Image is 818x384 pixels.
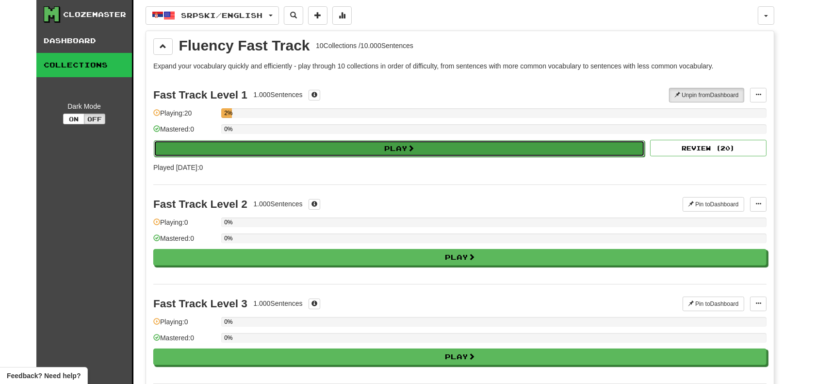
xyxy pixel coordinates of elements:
[153,317,216,333] div: Playing: 0
[179,38,310,53] div: Fluency Fast Track
[153,234,216,250] div: Mastered: 0
[669,88,744,102] button: Unpin fromDashboard
[153,198,247,210] div: Fast Track Level 2
[683,297,744,311] button: Pin toDashboard
[683,197,744,212] button: Pin toDashboard
[63,114,84,124] button: On
[84,114,105,124] button: Off
[224,108,232,118] div: 2%
[153,249,767,266] button: Play
[153,108,216,124] div: Playing: 20
[153,217,216,234] div: Playing: 0
[253,299,302,308] div: 1.000 Sentences
[153,298,247,310] div: Fast Track Level 3
[332,6,352,25] button: More stats
[253,199,302,209] div: 1.000 Sentences
[153,164,203,171] span: Played [DATE]: 0
[153,89,247,101] div: Fast Track Level 1
[36,29,132,53] a: Dashboard
[153,333,216,349] div: Mastered: 0
[181,11,263,19] span: Srpski / English
[7,371,81,381] span: Open feedback widget
[154,140,645,157] button: Play
[153,124,216,140] div: Mastered: 0
[316,41,413,50] div: 10 Collections / 10.000 Sentences
[36,53,132,77] a: Collections
[650,140,767,156] button: Review (20)
[63,10,126,19] div: Clozemaster
[284,6,303,25] button: Search sentences
[44,101,125,111] div: Dark Mode
[153,61,767,71] p: Expand your vocabulary quickly and efficiently - play through 10 collections in order of difficul...
[153,349,767,365] button: Play
[146,6,279,25] button: Srpski/English
[253,90,302,100] div: 1.000 Sentences
[308,6,327,25] button: Add sentence to collection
